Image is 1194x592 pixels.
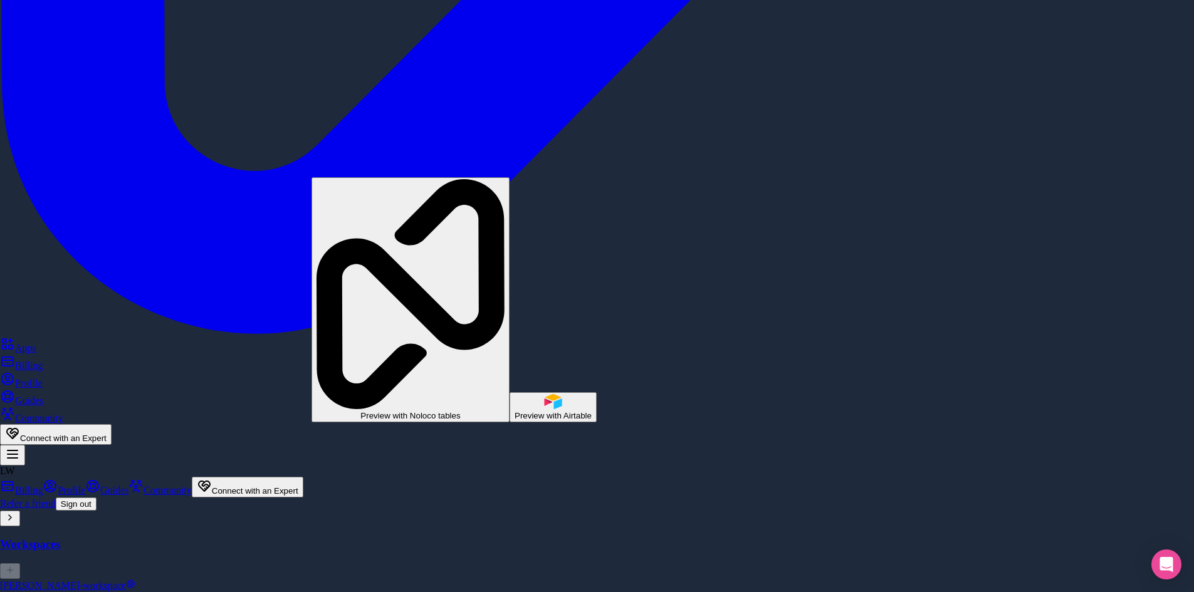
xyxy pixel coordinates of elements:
span: Profile [58,485,85,496]
div: Open Intercom Messenger [1151,549,1181,579]
a: Community [128,485,191,496]
span: Preview with Airtable [515,411,592,420]
span: Billing [15,485,43,496]
span: Apps [15,343,36,353]
button: Preview with Noloco tables [312,177,510,422]
img: Airtable Logo [542,394,564,409]
span: Profile [15,378,43,388]
button: Connect with an Expert [192,477,303,497]
span: Preview with Noloco tables [360,411,460,420]
button: Airtable LogoPreview with Airtable [510,392,597,422]
span: Connect with an Expert [212,486,298,496]
span: Billing [15,360,43,371]
span: Community [144,485,191,496]
span: Community [15,413,63,423]
a: Profile [43,485,85,496]
button: Sign out [56,497,97,511]
a: Guides [85,485,128,496]
span: Connect with an Expert [20,434,107,443]
span: Guides [100,485,128,496]
span: Guides [15,395,43,406]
